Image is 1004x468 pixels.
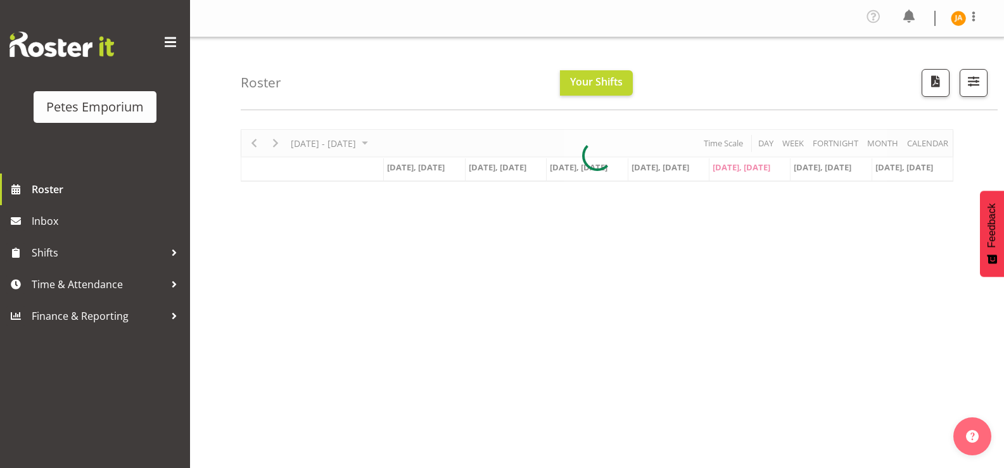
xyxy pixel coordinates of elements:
div: Petes Emporium [46,98,144,117]
img: Rosterit website logo [10,32,114,57]
img: jeseryl-armstrong10788.jpg [951,11,966,26]
button: Feedback - Show survey [980,191,1004,277]
img: help-xxl-2.png [966,430,979,443]
button: Download a PDF of the roster according to the set date range. [922,69,950,97]
span: Finance & Reporting [32,307,165,326]
span: Feedback [986,203,998,248]
span: Roster [32,180,184,199]
h4: Roster [241,75,281,90]
span: Shifts [32,243,165,262]
button: Your Shifts [560,70,633,96]
span: Inbox [32,212,184,231]
span: Time & Attendance [32,275,165,294]
span: Your Shifts [570,75,623,89]
button: Filter Shifts [960,69,988,97]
